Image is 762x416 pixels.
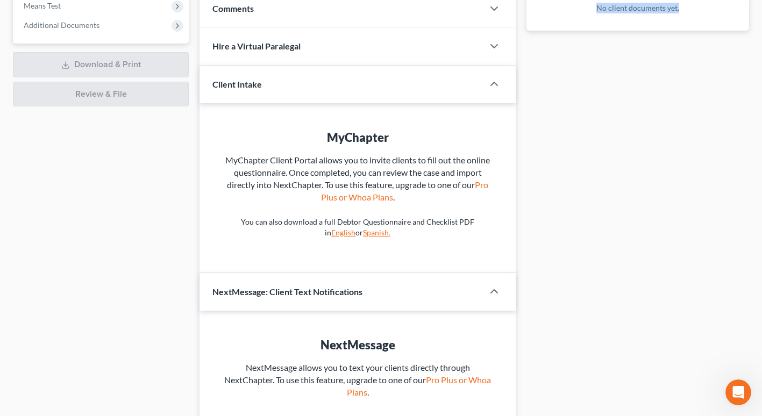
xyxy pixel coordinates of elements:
[9,311,206,329] textarea: Message…
[221,129,494,146] div: MyChapter
[725,379,751,405] iframe: Intercom live chat
[7,4,27,25] button: go back
[9,84,206,274] div: Lindsey says…
[184,329,202,347] button: Send a message…
[31,6,48,23] img: Profile image for Lindsey
[363,228,390,237] a: Spanish.
[212,41,301,51] span: Hire a Virtual Paralegal
[212,3,254,13] span: Comments
[168,4,189,25] button: Home
[221,336,494,353] div: NextMessage
[212,286,362,297] span: NextMessage: Client Text Notifications
[17,252,102,259] div: [PERSON_NAME] • 2h ago
[52,13,107,24] p: Active 45m ago
[52,5,122,13] h1: [PERSON_NAME]
[68,334,77,342] button: Start recording
[24,1,61,10] span: Means Test
[221,362,494,399] p: NextMessage allows you to text your clients directly through NextChapter. To use this feature, up...
[331,228,355,237] a: English
[34,334,42,342] button: Gif picker
[17,96,168,243] div: : ​ When filing your case, if you receive a filing error, please double-check with the court to m...
[225,155,490,202] span: MyChapter Client Portal allows you to invite clients to fill out the online questionnaire. Once c...
[17,97,56,105] b: ECF Alert
[17,334,25,342] button: Emoji picker
[221,217,494,238] p: You can also download a full Debtor Questionnaire and Checklist PDF in or
[9,84,176,250] div: ECF Alert:​When filing your case, if you receive a filing error, please double-check with the cou...
[535,3,740,13] p: No client documents yet.
[189,4,208,24] div: Close
[51,334,60,342] button: Upload attachment
[321,180,489,202] a: Pro Plus or Whoa Plans
[24,20,99,30] span: Additional Documents
[212,79,262,89] span: Client Intake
